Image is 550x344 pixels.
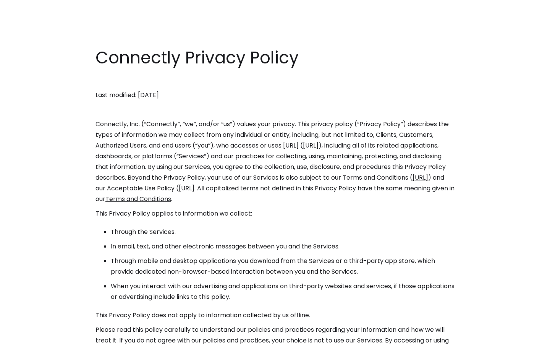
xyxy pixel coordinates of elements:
[111,256,455,277] li: Through mobile and desktop applications you download from the Services or a third-party app store...
[95,310,455,321] p: This Privacy Policy does not apply to information collected by us offline.
[111,281,455,302] li: When you interact with our advertising and applications on third-party websites and services, if ...
[105,195,171,203] a: Terms and Conditions
[111,227,455,237] li: Through the Services.
[95,119,455,204] p: Connectly, Inc. (“Connectly”, “we”, and/or “us”) values your privacy. This privacy policy (“Priva...
[95,75,455,86] p: ‍
[95,104,455,115] p: ‍
[15,331,46,341] ul: Language list
[95,90,455,101] p: Last modified: [DATE]
[8,330,46,341] aside: Language selected: English
[95,208,455,219] p: This Privacy Policy applies to information we collect:
[412,173,428,182] a: [URL]
[111,241,455,252] li: In email, text, and other electronic messages between you and the Services.
[303,141,319,150] a: [URL]
[95,46,455,70] h1: Connectly Privacy Policy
